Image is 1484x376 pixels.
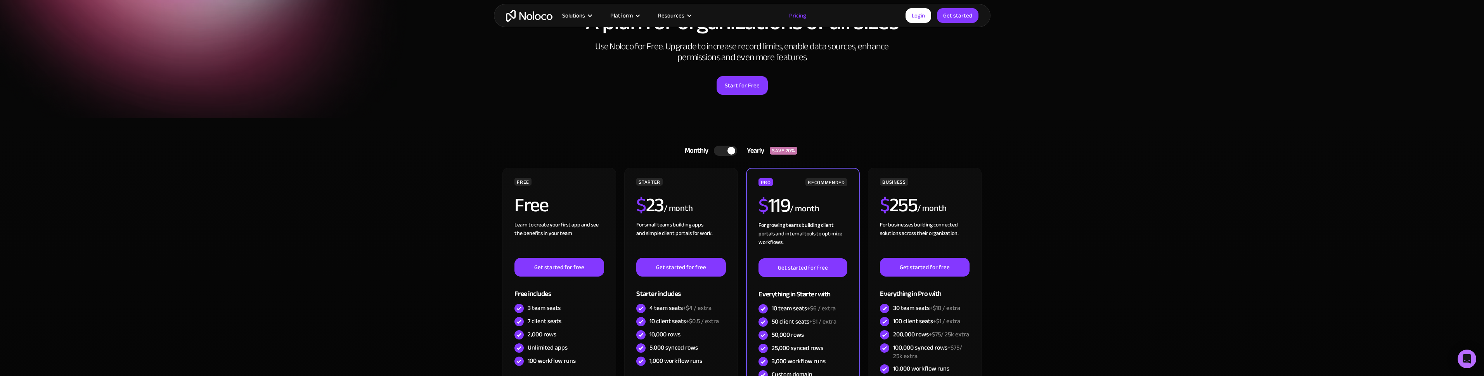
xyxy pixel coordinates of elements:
[562,10,585,21] div: Solutions
[809,316,836,327] span: +$1 / extra
[805,178,847,186] div: RECOMMENDED
[880,221,969,258] div: For businesses building connected solutions across their organization. ‍
[779,10,816,21] a: Pricing
[514,258,604,277] a: Get started for free
[649,330,681,339] div: 10,000 rows
[772,317,836,326] div: 50 client seats
[893,343,969,360] div: 100,000 synced rows
[770,147,797,155] div: SAVE 20%
[636,187,646,223] span: $
[758,196,790,215] h2: 119
[675,145,714,157] div: Monthly
[717,76,768,95] a: Start for Free
[649,357,702,365] div: 1,000 workflow runs
[636,221,726,258] div: For small teams building apps and simple client portals for work. ‍
[880,277,969,302] div: Everything in Pro with
[514,277,604,302] div: Free includes
[514,195,548,215] h2: Free
[933,315,960,327] span: +$1 / extra
[636,277,726,302] div: Starter includes
[514,221,604,258] div: Learn to create your first app and see the benefits in your team ‍
[514,178,532,186] div: FREE
[893,304,960,312] div: 30 team seats
[601,10,648,21] div: Platform
[658,10,684,21] div: Resources
[929,329,969,340] span: +$75/ 25k extra
[648,10,700,21] div: Resources
[893,342,962,362] span: +$75/ 25k extra
[636,178,662,186] div: STARTER
[893,330,969,339] div: 200,000 rows
[758,277,847,302] div: Everything in Starter with
[587,41,897,63] h2: Use Noloco for Free. Upgrade to increase record limits, enable data sources, enhance permissions ...
[664,202,693,215] div: / month
[917,202,946,215] div: / month
[506,10,552,22] a: home
[528,330,556,339] div: 2,000 rows
[807,303,836,314] span: +$6 / extra
[772,344,823,352] div: 25,000 synced rows
[772,331,804,339] div: 50,000 rows
[772,304,836,313] div: 10 team seats
[758,178,773,186] div: PRO
[686,315,719,327] span: +$0.5 / extra
[790,203,819,215] div: / month
[528,304,561,312] div: 3 team seats
[649,317,719,326] div: 10 client seats
[528,357,576,365] div: 100 workflow runs
[772,357,826,366] div: 3,000 workflow runs
[1458,350,1476,368] div: Open Intercom Messenger
[552,10,601,21] div: Solutions
[649,343,698,352] div: 5,000 synced rows
[758,258,847,277] a: Get started for free
[880,178,908,186] div: BUSINESS
[636,195,664,215] h2: 23
[610,10,633,21] div: Platform
[636,258,726,277] a: Get started for free
[880,258,969,277] a: Get started for free
[893,317,960,326] div: 100 client seats
[893,364,949,373] div: 10,000 workflow runs
[937,8,978,23] a: Get started
[880,195,917,215] h2: 255
[930,302,960,314] span: +$10 / extra
[528,317,561,326] div: 7 client seats
[649,304,712,312] div: 4 team seats
[502,10,983,33] h1: A plan for organizations of all sizes
[880,187,890,223] span: $
[528,343,568,352] div: Unlimited apps
[758,221,847,258] div: For growing teams building client portals and internal tools to optimize workflows.
[683,302,712,314] span: +$4 / extra
[906,8,931,23] a: Login
[737,145,770,157] div: Yearly
[758,187,768,224] span: $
